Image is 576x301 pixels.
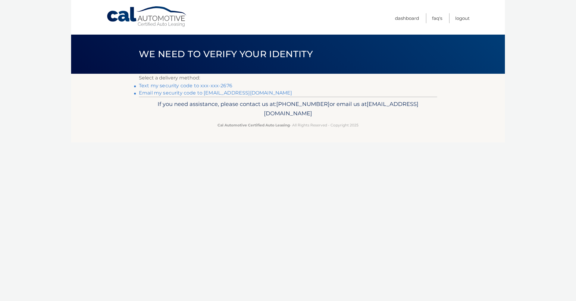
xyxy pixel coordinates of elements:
[455,13,470,23] a: Logout
[276,101,330,107] span: [PHONE_NUMBER]
[143,99,433,119] p: If you need assistance, please contact us at: or email us at
[218,123,290,127] strong: Cal Automotive Certified Auto Leasing
[139,48,313,60] span: We need to verify your identity
[143,122,433,128] p: - All Rights Reserved - Copyright 2025
[106,6,188,27] a: Cal Automotive
[432,13,442,23] a: FAQ's
[139,83,232,88] a: Text my security code to xxx-xxx-2676
[395,13,419,23] a: Dashboard
[139,74,437,82] p: Select a delivery method:
[139,90,292,96] a: Email my security code to [EMAIL_ADDRESS][DOMAIN_NAME]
